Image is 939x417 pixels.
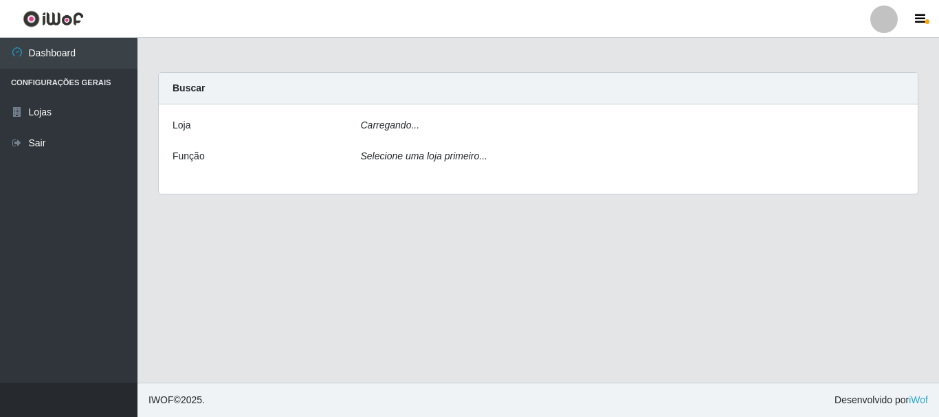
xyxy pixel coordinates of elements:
[909,394,928,405] a: iWof
[173,118,190,133] label: Loja
[173,82,205,93] strong: Buscar
[148,394,174,405] span: IWOF
[148,393,205,407] span: © 2025 .
[361,150,487,161] i: Selecione uma loja primeiro...
[835,393,928,407] span: Desenvolvido por
[361,120,420,131] i: Carregando...
[173,149,205,164] label: Função
[23,10,84,27] img: CoreUI Logo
